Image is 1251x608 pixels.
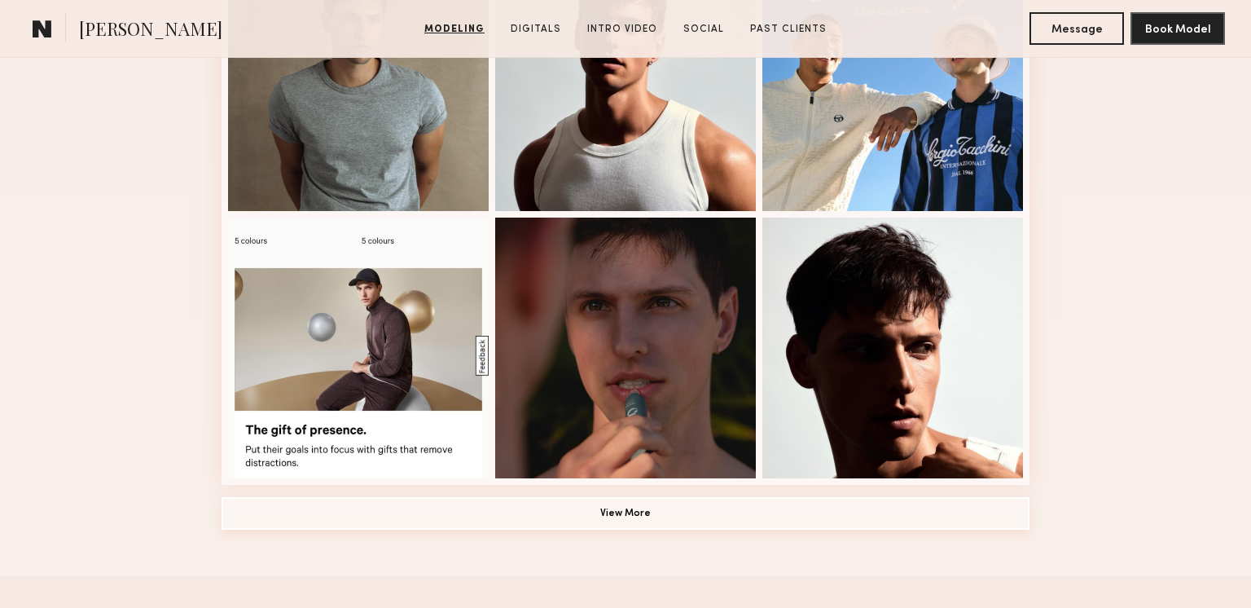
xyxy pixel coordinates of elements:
[418,22,491,37] a: Modeling
[677,22,731,37] a: Social
[1029,12,1124,45] button: Message
[504,22,568,37] a: Digitals
[1130,21,1225,35] a: Book Model
[1130,12,1225,45] button: Book Model
[79,16,222,45] span: [PERSON_NAME]
[744,22,833,37] a: Past Clients
[222,497,1029,530] button: View More
[581,22,664,37] a: Intro Video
